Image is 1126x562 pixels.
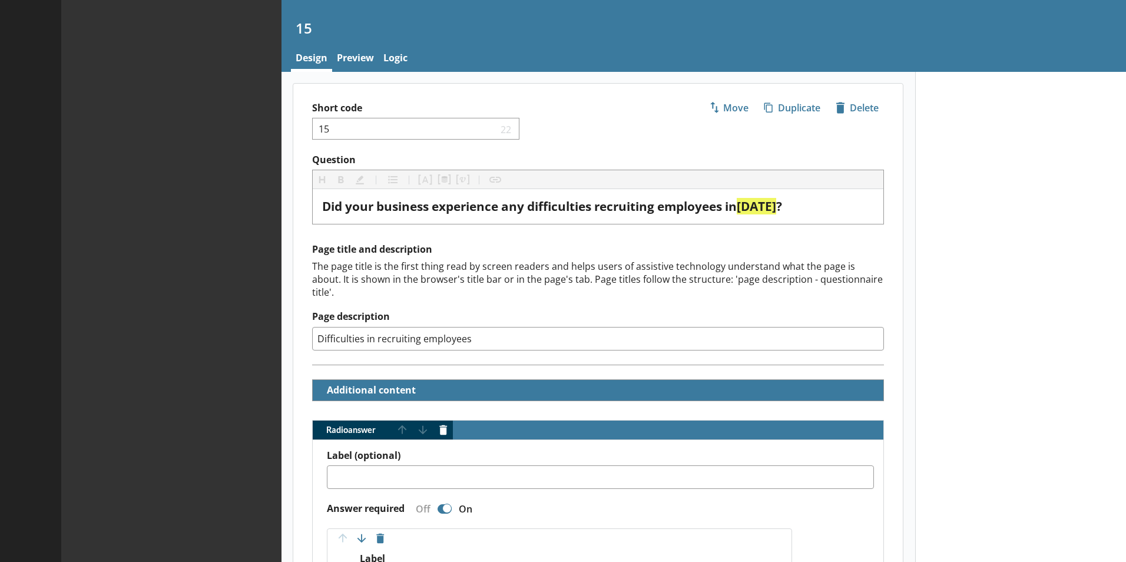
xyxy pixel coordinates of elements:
a: Preview [332,47,379,72]
span: 22 [498,123,515,134]
label: Answer required [327,503,405,515]
span: Radio answer [313,426,393,434]
h2: Page title and description [312,243,884,256]
div: Question [322,199,874,214]
button: Delete option [371,529,390,548]
button: Move option down [352,529,371,548]
a: Design [291,47,332,72]
button: Duplicate [759,98,826,118]
div: On [454,503,482,515]
label: Label (optional) [327,449,874,462]
a: Logic [379,47,412,72]
button: Delete answer [434,421,453,439]
h1: 15 [296,19,1112,37]
span: [DATE] [737,198,776,214]
span: ? [776,198,782,214]
label: Question [312,154,884,166]
button: Move [704,98,754,118]
div: Off [406,503,435,515]
button: Delete [830,98,884,118]
span: Move [704,98,753,117]
span: Delete [831,98,883,117]
button: Additional content [317,380,418,401]
label: Short code [312,102,598,114]
span: Duplicate [759,98,825,117]
span: Did your business experience any difficulties recruiting employees in [322,198,737,214]
label: Page description [312,310,884,323]
div: The page title is the first thing read by screen readers and helps users of assistive technology ... [312,260,884,299]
